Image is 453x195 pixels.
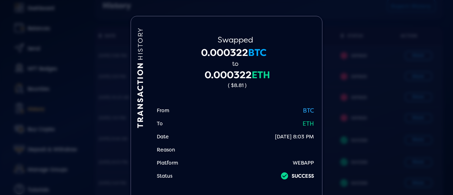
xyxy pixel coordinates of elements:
td: ETH [302,117,314,130]
td: To [156,117,163,130]
div: ( $8.81 ) [159,82,315,89]
span: BTC [248,47,266,59]
div: 0.000322 [159,68,315,89]
td: Platform [156,156,178,170]
span: HISTORY [137,27,144,60]
div: Swapped [156,35,315,46]
td: WEBAPP [292,156,314,170]
span: ETH [252,69,270,81]
span: SUCCESS [292,174,314,178]
span: to [232,60,239,68]
td: From [156,104,170,117]
td: Status [156,170,173,183]
td: BTC [303,104,314,117]
td: [DATE] 8:03 PM [275,130,314,143]
td: Reason [156,143,176,156]
div: 0.000322 [156,46,311,59]
td: Date [156,130,169,143]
